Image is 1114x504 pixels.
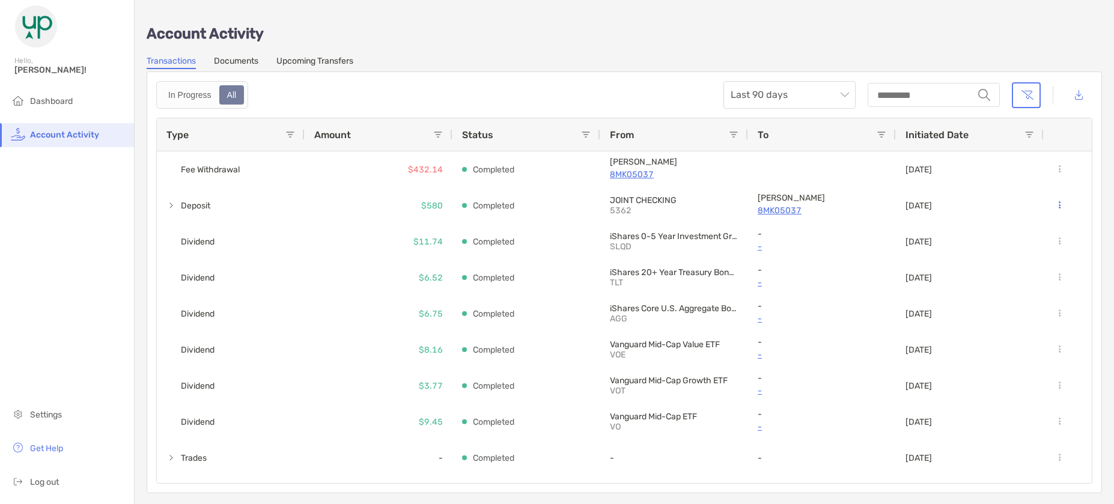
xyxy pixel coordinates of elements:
[30,410,62,420] span: Settings
[30,96,73,106] span: Dashboard
[610,231,738,241] p: iShares 0-5 Year Investment Grade Corporate Bond E
[906,345,932,355] p: [DATE]
[147,26,1102,41] p: Account Activity
[758,129,769,141] span: To
[30,130,99,140] span: Account Activity
[419,414,443,430] p: $9.45
[758,419,886,434] a: -
[758,301,886,311] p: -
[11,127,25,141] img: activity icon
[610,278,694,288] p: TLT
[610,453,738,463] p: -
[758,203,886,218] a: 8MK05037
[181,196,210,216] span: Deposit
[419,270,443,285] p: $6.52
[14,65,127,75] span: [PERSON_NAME]!
[758,453,886,463] p: -
[11,407,25,421] img: settings icon
[276,56,353,69] a: Upcoming Transfers
[181,268,215,288] span: Dividend
[906,201,932,211] p: [DATE]
[473,270,514,285] p: Completed
[473,306,514,321] p: Completed
[473,378,514,393] p: Completed
[181,340,215,360] span: Dividend
[610,267,738,278] p: iShares 20+ Year Treasury Bond ETF
[314,129,351,141] span: Amount
[906,165,932,175] p: [DATE]
[610,339,738,350] p: Vanguard Mid-Cap Value ETF
[731,82,848,108] span: Last 90 days
[408,162,443,177] p: $432.14
[473,414,514,430] p: Completed
[166,129,189,141] span: Type
[181,232,215,252] span: Dividend
[214,56,258,69] a: Documents
[758,265,886,275] p: -
[758,239,886,254] a: -
[610,350,694,360] p: VOE
[413,234,443,249] p: $11.74
[906,273,932,283] p: [DATE]
[758,311,886,326] a: -
[473,451,514,466] p: Completed
[758,193,886,203] p: Roth IRA
[221,87,243,103] div: All
[11,440,25,455] img: get-help icon
[758,373,886,383] p: -
[906,309,932,319] p: [DATE]
[758,383,886,398] a: -
[181,304,215,324] span: Dividend
[147,56,196,69] a: Transactions
[906,417,932,427] p: [DATE]
[610,241,694,252] p: SLQD
[610,411,738,422] p: Vanguard Mid-Cap ETF
[181,448,207,468] span: Trades
[906,453,932,463] p: [DATE]
[473,234,514,249] p: Completed
[758,347,886,362] p: -
[978,89,990,101] img: input icon
[610,195,738,205] p: JOINT CHECKING
[758,275,886,290] a: -
[758,337,886,347] p: -
[758,229,886,239] p: -
[610,422,694,432] p: VO
[156,81,248,109] div: segmented control
[473,162,514,177] p: Completed
[14,5,58,48] img: Zoe Logo
[462,129,493,141] span: Status
[305,440,452,476] div: -
[610,205,694,216] p: 5362
[473,198,514,213] p: Completed
[610,303,738,314] p: iShares Core U.S. Aggregate Bond ETF
[906,129,969,141] span: Initiated Date
[162,87,218,103] div: In Progress
[610,167,738,182] a: 8MK05037
[421,198,443,213] p: $580
[30,477,59,487] span: Log out
[11,93,25,108] img: household icon
[11,474,25,488] img: logout icon
[1012,82,1041,108] button: Clear filters
[906,237,932,247] p: [DATE]
[610,386,694,396] p: VOT
[181,412,215,432] span: Dividend
[610,314,694,324] p: AGG
[181,376,215,396] span: Dividend
[758,409,886,419] p: -
[181,160,240,180] span: Fee Withdrawal
[610,375,738,386] p: Vanguard Mid-Cap Growth ETF
[610,129,634,141] span: From
[473,342,514,357] p: Completed
[30,443,63,454] span: Get Help
[419,306,443,321] p: $6.75
[906,381,932,391] p: [DATE]
[419,342,443,357] p: $8.16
